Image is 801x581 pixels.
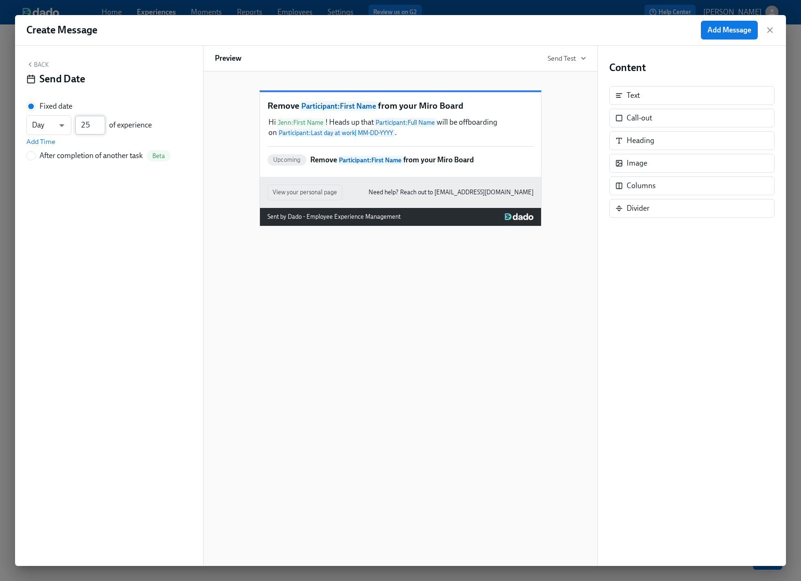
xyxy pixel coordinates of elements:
[39,101,72,111] span: Fixed date
[548,54,586,63] button: Send Test
[609,199,775,218] div: Divider
[310,155,474,165] p: Remove from your Miro Board
[39,72,85,86] h4: Send Date
[267,116,534,139] div: HiJenn:First Name! Heads up thatParticipant:Full Namewill be offboarding onParticipant:Last day a...
[701,21,758,40] button: Add Message
[609,109,775,127] div: Call-out
[299,101,378,111] span: Participant : First Name
[609,131,775,150] div: Heading
[26,137,55,146] button: Add Time
[609,154,775,173] div: Image
[337,156,403,164] span: Participant : First Name
[267,184,342,200] button: View your personal page
[26,23,97,37] h1: Create Message
[627,158,647,168] div: Image
[26,61,49,68] button: Back
[505,213,534,221] img: Dado
[267,156,306,163] span: Upcoming
[147,152,171,159] span: Beta
[215,53,242,64] h6: Preview
[609,86,775,105] div: Text
[627,90,640,101] div: Text
[39,151,143,161] div: After completion of another task
[26,115,152,135] div: of experience
[609,61,775,75] h4: Content
[267,212,400,222] div: Sent by Dado - Employee Experience Management
[627,181,656,191] div: Columns
[273,188,337,197] span: View your personal page
[369,187,534,198] a: Need help? Reach out to [EMAIL_ADDRESS][DOMAIN_NAME]
[609,176,775,195] div: Columns
[627,113,652,123] div: Call-out
[707,25,751,35] span: Add Message
[627,135,654,146] div: Heading
[627,203,650,214] div: Divider
[267,100,534,112] p: Remove from your Miro Board
[26,115,71,135] div: Day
